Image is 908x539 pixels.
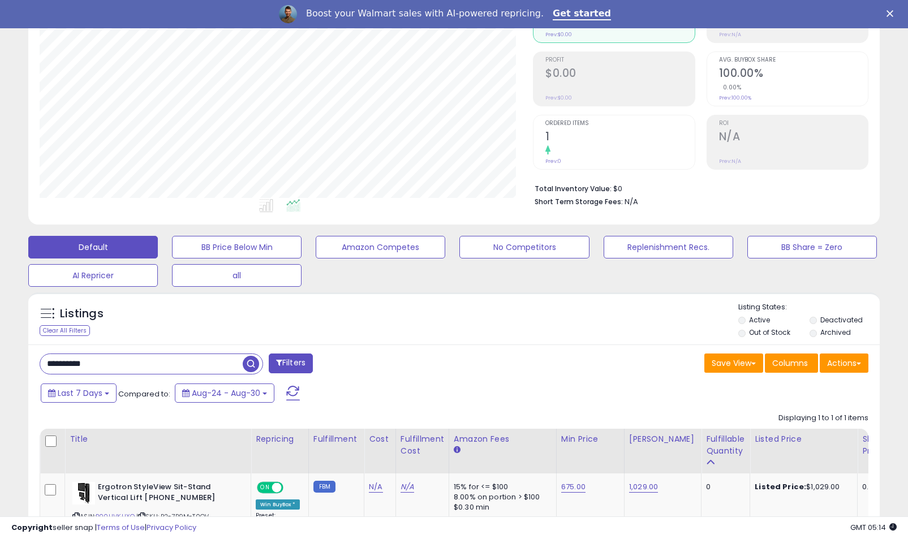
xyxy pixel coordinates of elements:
h5: Listings [60,306,104,322]
button: BB Share = Zero [747,236,877,258]
button: Amazon Competes [316,236,445,258]
div: Cost [369,433,391,445]
b: Total Inventory Value: [535,184,612,193]
label: Deactivated [820,315,863,325]
div: 0.00 [862,482,881,492]
small: FBM [313,481,335,493]
span: Profit [545,57,694,63]
a: 675.00 [561,481,586,493]
div: 8.00% on portion > $100 [454,492,548,502]
button: No Competitors [459,236,589,258]
div: $0.30 min [454,502,548,512]
button: AI Repricer [28,264,158,287]
small: Prev: 100.00% [719,94,751,101]
button: all [172,264,302,287]
h2: 100.00% [719,67,868,82]
small: 0.00% [719,83,742,92]
div: Fulfillable Quantity [706,433,745,457]
h2: N/A [719,130,868,145]
a: Get started [553,8,611,20]
span: Last 7 Days [58,387,102,399]
div: Displaying 1 to 1 of 1 items [778,413,868,424]
li: $0 [535,181,860,195]
small: Prev: $0.00 [545,31,572,38]
span: 2025-09-7 05:14 GMT [850,522,897,533]
h2: 1 [545,130,694,145]
a: N/A [401,481,414,493]
div: Fulfillment [313,433,359,445]
small: Amazon Fees. [454,445,461,455]
div: Clear All Filters [40,325,90,336]
button: Save View [704,353,763,373]
b: Ergotron StyleView Sit-Stand Vertical Lift [PHONE_NUMBER] [98,482,235,506]
div: 0 [706,482,741,492]
div: 15% for <= $100 [454,482,548,492]
h2: $0.00 [545,67,694,82]
span: ROI [719,120,868,127]
span: Compared to: [118,389,170,399]
div: Repricing [256,433,304,445]
div: Title [70,433,246,445]
span: N/A [625,196,638,207]
div: Min Price [561,433,619,445]
div: Amazon Fees [454,433,552,445]
div: Fulfillment Cost [401,433,444,457]
small: Prev: N/A [719,158,741,165]
div: Ship Price [862,433,885,457]
div: Boost your Walmart sales with AI-powered repricing. [306,8,544,19]
div: seller snap | | [11,523,196,533]
span: Aug-24 - Aug-30 [192,387,260,399]
button: Default [28,236,158,258]
small: Prev: N/A [719,31,741,38]
img: 414hGx8sIuL._SL40_.jpg [72,482,95,504]
button: BB Price Below Min [172,236,302,258]
label: Active [749,315,770,325]
span: Ordered Items [545,120,694,127]
div: Win BuyBox * [256,499,300,510]
button: Replenishment Recs. [604,236,733,258]
button: Actions [820,353,868,373]
strong: Copyright [11,522,53,533]
b: Listed Price: [755,481,806,492]
a: Privacy Policy [147,522,196,533]
button: Aug-24 - Aug-30 [175,383,274,403]
span: OFF [282,483,300,493]
b: Short Term Storage Fees: [535,197,623,206]
small: Prev: $0.00 [545,94,572,101]
button: Columns [765,353,818,373]
label: Out of Stock [749,327,790,337]
a: Terms of Use [97,522,145,533]
a: N/A [369,481,382,493]
img: Profile image for Adrian [279,5,297,23]
div: $1,029.00 [755,482,849,492]
div: Listed Price [755,433,853,445]
button: Last 7 Days [41,383,117,403]
small: Prev: 0 [545,158,561,165]
span: ON [258,483,272,493]
div: Close [887,10,898,17]
button: Filters [269,353,313,373]
p: Listing States: [738,302,880,313]
div: [PERSON_NAME] [629,433,696,445]
label: Archived [820,327,851,337]
span: Avg. Buybox Share [719,57,868,63]
span: Columns [772,357,808,369]
a: 1,029.00 [629,481,658,493]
